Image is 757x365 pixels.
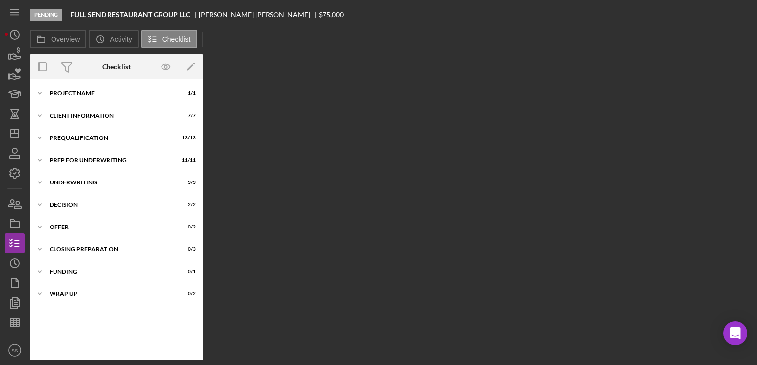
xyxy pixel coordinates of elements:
[50,246,171,252] div: Closing Preparation
[70,11,190,19] b: FULL SEND RESTAURANT GROUP LLC
[50,180,171,185] div: Underwriting
[199,11,319,19] div: [PERSON_NAME] [PERSON_NAME]
[50,91,171,96] div: Project Name
[30,30,86,48] button: Overview
[50,269,171,274] div: Funding
[162,35,191,43] label: Checklist
[50,224,171,230] div: Offer
[141,30,197,48] button: Checklist
[178,180,196,185] div: 3 / 3
[110,35,132,43] label: Activity
[12,348,18,353] text: SS
[178,157,196,163] div: 11 / 11
[89,30,138,48] button: Activity
[30,9,62,21] div: Pending
[102,63,131,71] div: Checklist
[50,113,171,119] div: Client Information
[178,291,196,297] div: 0 / 2
[178,135,196,141] div: 13 / 13
[178,91,196,96] div: 1 / 1
[319,10,344,19] span: $75,000
[50,135,171,141] div: Prequalification
[178,246,196,252] div: 0 / 3
[178,113,196,119] div: 7 / 7
[723,321,747,345] div: Open Intercom Messenger
[50,202,171,208] div: Decision
[178,202,196,208] div: 2 / 2
[5,340,25,360] button: SS
[50,291,171,297] div: Wrap Up
[51,35,80,43] label: Overview
[178,224,196,230] div: 0 / 2
[50,157,171,163] div: Prep for Underwriting
[178,269,196,274] div: 0 / 1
